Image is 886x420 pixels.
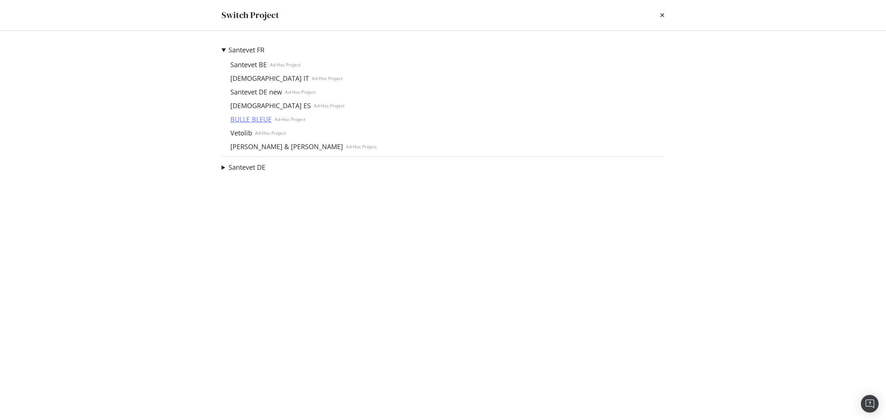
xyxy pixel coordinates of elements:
a: [DEMOGRAPHIC_DATA] IT [227,75,312,82]
a: Santevet DE [229,163,265,171]
div: Ad-Hoc Project [312,75,343,82]
div: Switch Project [221,9,279,21]
div: Ad-Hoc Project [285,89,316,95]
div: Ad-Hoc Project [275,116,305,123]
a: Santevet DE new [227,88,285,96]
div: Ad-Hoc Project [270,62,301,68]
a: Santevet FR [229,46,264,54]
a: [PERSON_NAME] & [PERSON_NAME] [227,143,346,151]
div: times [660,9,664,21]
div: Open Intercom Messenger [861,395,879,413]
div: Ad-Hoc Project [255,130,286,136]
a: BULLE BLEUE [227,116,275,123]
summary: Santevet FR [221,45,377,55]
div: Ad-Hoc Project [346,144,377,150]
a: [DEMOGRAPHIC_DATA] ES [227,102,314,110]
div: Ad-Hoc Project [314,103,344,109]
a: Santevet BE [227,61,270,69]
summary: Santevet DE [221,163,265,172]
a: Vetolib [227,129,255,137]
